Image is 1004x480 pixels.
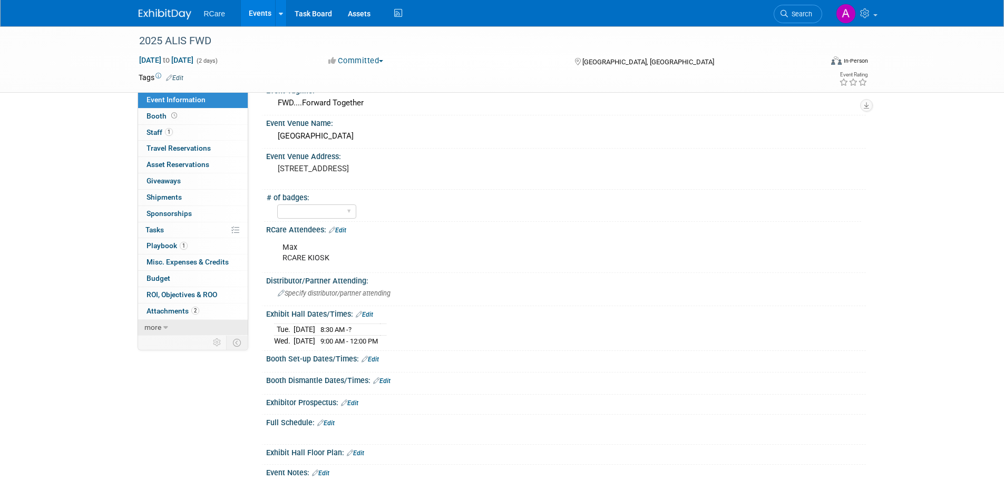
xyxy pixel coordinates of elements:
[274,95,858,111] div: FWD....Forward Together
[138,287,248,303] a: ROI, Objectives & ROO
[266,415,866,428] div: Full Schedule:
[774,5,822,23] a: Search
[839,72,867,77] div: Event Rating
[208,336,227,349] td: Personalize Event Tab Strip
[278,289,391,297] span: Specify distributor/partner attending
[138,238,248,254] a: Playbook1
[139,9,191,19] img: ExhibitDay
[138,303,248,319] a: Attachments2
[196,57,218,64] span: (2 days)
[347,449,364,457] a: Edit
[138,206,248,222] a: Sponsorships
[147,95,206,104] span: Event Information
[138,157,248,173] a: Asset Reservations
[317,419,335,427] a: Edit
[320,326,352,334] span: 8:30 AM -
[180,242,188,250] span: 1
[266,306,866,320] div: Exhibit Hall Dates/Times:
[147,274,170,282] span: Budget
[760,55,869,71] div: Event Format
[320,337,378,345] span: 9:00 AM - 12:00 PM
[147,258,229,266] span: Misc. Expenses & Credits
[274,336,294,347] td: Wed.
[139,55,194,65] span: [DATE] [DATE]
[836,4,856,24] img: Ashley Flann
[144,323,161,331] span: more
[147,144,211,152] span: Travel Reservations
[138,254,248,270] a: Misc. Expenses & Credits
[356,311,373,318] a: Edit
[138,271,248,287] a: Budget
[147,290,217,299] span: ROI, Objectives & ROO
[582,58,714,66] span: [GEOGRAPHIC_DATA], [GEOGRAPHIC_DATA]
[348,326,352,334] span: ?
[266,373,866,386] div: Booth Dismantle Dates/Times:
[138,92,248,108] a: Event Information
[266,395,866,408] div: Exhibitor Prospectus:
[145,226,164,234] span: Tasks
[169,112,179,120] span: Booth not reserved yet
[274,324,294,336] td: Tue.
[266,273,866,286] div: Distributor/Partner Attending:
[135,32,806,51] div: 2025 ALIS FWD
[294,336,315,347] td: [DATE]
[329,227,346,234] a: Edit
[341,399,358,407] a: Edit
[843,57,868,65] div: In-Person
[373,377,391,385] a: Edit
[139,72,183,83] td: Tags
[266,465,866,478] div: Event Notes:
[294,324,315,336] td: [DATE]
[166,74,183,82] a: Edit
[147,128,173,136] span: Staff
[147,112,179,120] span: Booth
[191,307,199,315] span: 2
[147,307,199,315] span: Attachments
[138,190,248,205] a: Shipments
[204,9,225,18] span: RCare
[266,351,866,365] div: Booth Set-up Dates/Times:
[138,109,248,124] a: Booth
[831,56,842,65] img: Format-Inperson.png
[362,356,379,363] a: Edit
[147,209,192,218] span: Sponsorships
[325,55,387,66] button: Committed
[147,241,188,250] span: Playbook
[161,56,171,64] span: to
[138,141,248,156] a: Travel Reservations
[312,469,329,477] a: Edit
[788,10,812,18] span: Search
[278,164,504,173] pre: [STREET_ADDRESS]
[147,160,209,169] span: Asset Reservations
[266,445,866,458] div: Exhibit Hall Floor Plan:
[266,222,866,236] div: RCare Attendees:
[275,237,750,269] div: Max RCARE KIOSK
[226,336,248,349] td: Toggle Event Tabs
[138,173,248,189] a: Giveaways
[266,115,866,129] div: Event Venue Name:
[267,190,861,203] div: # of badges:
[138,222,248,238] a: Tasks
[138,320,248,336] a: more
[274,128,858,144] div: [GEOGRAPHIC_DATA]
[147,193,182,201] span: Shipments
[147,177,181,185] span: Giveaways
[266,149,866,162] div: Event Venue Address:
[165,128,173,136] span: 1
[138,125,248,141] a: Staff1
